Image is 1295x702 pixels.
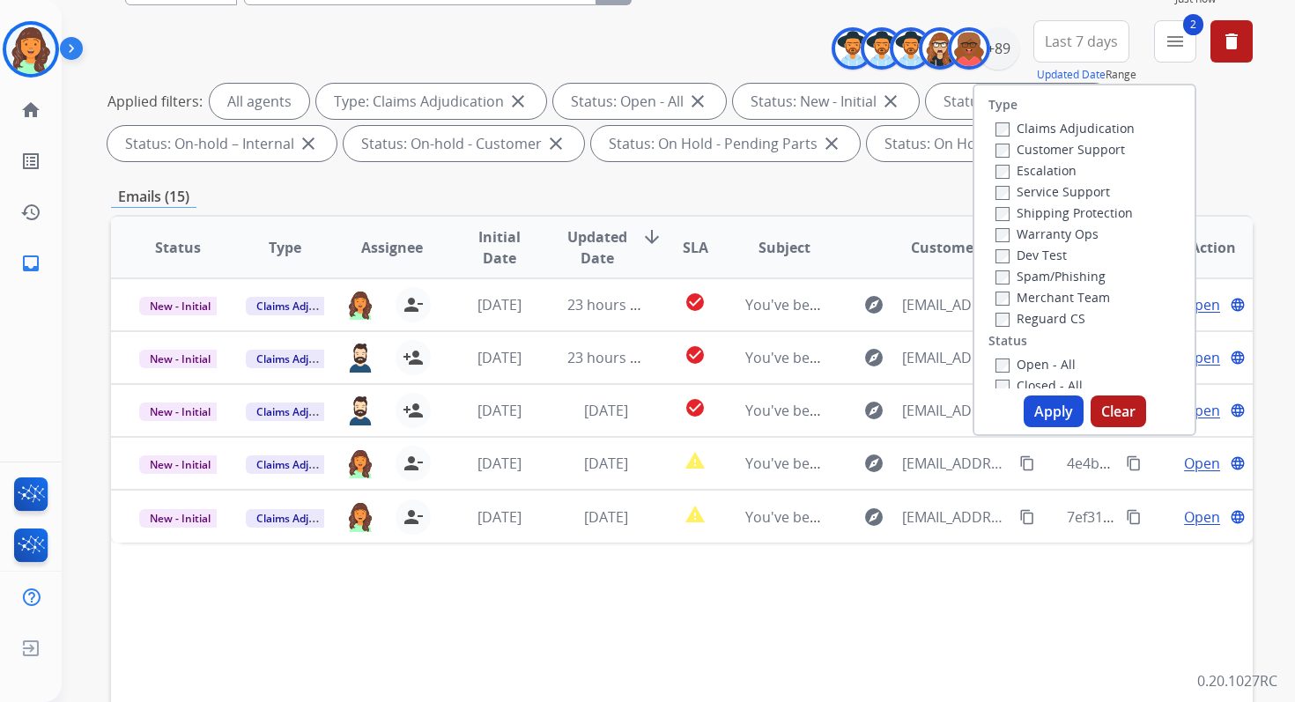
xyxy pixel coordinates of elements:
[902,400,1010,421] span: [EMAIL_ADDRESS][DOMAIN_NAME]
[863,400,884,421] mat-icon: explore
[995,141,1125,158] label: Customer Support
[995,162,1077,179] label: Escalation
[1019,455,1035,471] mat-icon: content_copy
[995,249,1010,263] input: Dev Test
[107,126,337,161] div: Status: On-hold – Internal
[403,294,424,315] mat-icon: person_remove
[20,253,41,274] mat-icon: inbox
[1165,31,1186,52] mat-icon: menu
[995,120,1135,137] label: Claims Adjudication
[977,27,1019,70] div: +89
[988,96,1017,114] label: Type
[246,403,366,421] span: Claims Adjudication
[477,295,522,314] span: [DATE]
[995,247,1067,263] label: Dev Test
[995,358,1010,373] input: Open - All
[684,292,706,313] mat-icon: check_circle
[346,343,374,373] img: agent-avatar
[1184,400,1220,421] span: Open
[684,450,706,471] mat-icon: report_problem
[584,507,628,527] span: [DATE]
[995,204,1133,221] label: Shipping Protection
[995,270,1010,284] input: Spam/Phishing
[995,144,1010,158] input: Customer Support
[683,237,708,258] span: SLA
[902,453,1010,474] span: [EMAIL_ADDRESS][DOMAIN_NAME]
[1184,453,1220,474] span: Open
[591,126,860,161] div: Status: On Hold - Pending Parts
[684,397,706,418] mat-icon: check_circle
[1230,403,1246,418] mat-icon: language
[995,207,1010,221] input: Shipping Protection
[745,454,1288,473] span: You've been assigned a new service order: 9f0e213f-8712-44b3-8b52-638f520afc00
[911,237,980,258] span: Customer
[139,403,221,421] span: New - Initial
[210,84,309,119] div: All agents
[403,506,424,528] mat-icon: person_remove
[246,455,366,474] span: Claims Adjudication
[863,506,884,528] mat-icon: explore
[995,186,1010,200] input: Service Support
[584,454,628,473] span: [DATE]
[880,91,901,112] mat-icon: close
[1019,509,1035,525] mat-icon: content_copy
[995,228,1010,242] input: Warranty Ops
[1183,14,1203,35] span: 2
[346,501,374,531] img: agent-avatar
[403,400,424,421] mat-icon: person_add
[139,455,221,474] span: New - Initial
[403,347,424,368] mat-icon: person_add
[733,84,919,119] div: Status: New - Initial
[246,509,366,528] span: Claims Adjudication
[1033,20,1129,63] button: Last 7 days
[863,347,884,368] mat-icon: explore
[867,126,1103,161] div: Status: On Hold - Servicers
[553,84,726,119] div: Status: Open - All
[584,401,628,420] span: [DATE]
[20,100,41,121] mat-icon: home
[995,313,1010,327] input: Reguard CS
[1184,347,1220,368] span: Open
[567,295,655,314] span: 23 hours ago
[477,454,522,473] span: [DATE]
[1184,506,1220,528] span: Open
[361,237,423,258] span: Assignee
[1230,455,1246,471] mat-icon: language
[567,226,627,269] span: Updated Date
[995,310,1085,327] label: Reguard CS
[995,268,1106,284] label: Spam/Phishing
[298,133,319,154] mat-icon: close
[745,401,1291,420] span: You've been assigned a new service order: 5aba841d-aba7-4f65-96ca-4cca6f1eaf62
[346,290,374,320] img: agent-avatar
[995,165,1010,179] input: Escalation
[1126,455,1142,471] mat-icon: content_copy
[1145,217,1253,278] th: Action
[687,91,708,112] mat-icon: close
[995,122,1010,137] input: Claims Adjudication
[316,84,546,119] div: Type: Claims Adjudication
[139,350,221,368] span: New - Initial
[460,226,537,269] span: Initial Date
[902,294,1010,315] span: [EMAIL_ADDRESS][DOMAIN_NAME]
[995,356,1076,373] label: Open - All
[902,506,1010,528] span: [EMAIL_ADDRESS][DOMAIN_NAME]
[1154,20,1196,63] button: 2
[1091,395,1146,427] button: Clear
[995,292,1010,306] input: Merchant Team
[863,453,884,474] mat-icon: explore
[758,237,810,258] span: Subject
[926,84,1112,119] div: Status: New - Reply
[403,453,424,474] mat-icon: person_remove
[1037,68,1106,82] button: Updated Date
[641,226,662,248] mat-icon: arrow_downward
[107,91,203,112] p: Applied filters:
[821,133,842,154] mat-icon: close
[995,225,1099,242] label: Warranty Ops
[1230,509,1246,525] mat-icon: language
[995,289,1110,306] label: Merchant Team
[344,126,584,161] div: Status: On-hold - Customer
[1221,31,1242,52] mat-icon: delete
[545,133,566,154] mat-icon: close
[269,237,301,258] span: Type
[6,25,55,74] img: avatar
